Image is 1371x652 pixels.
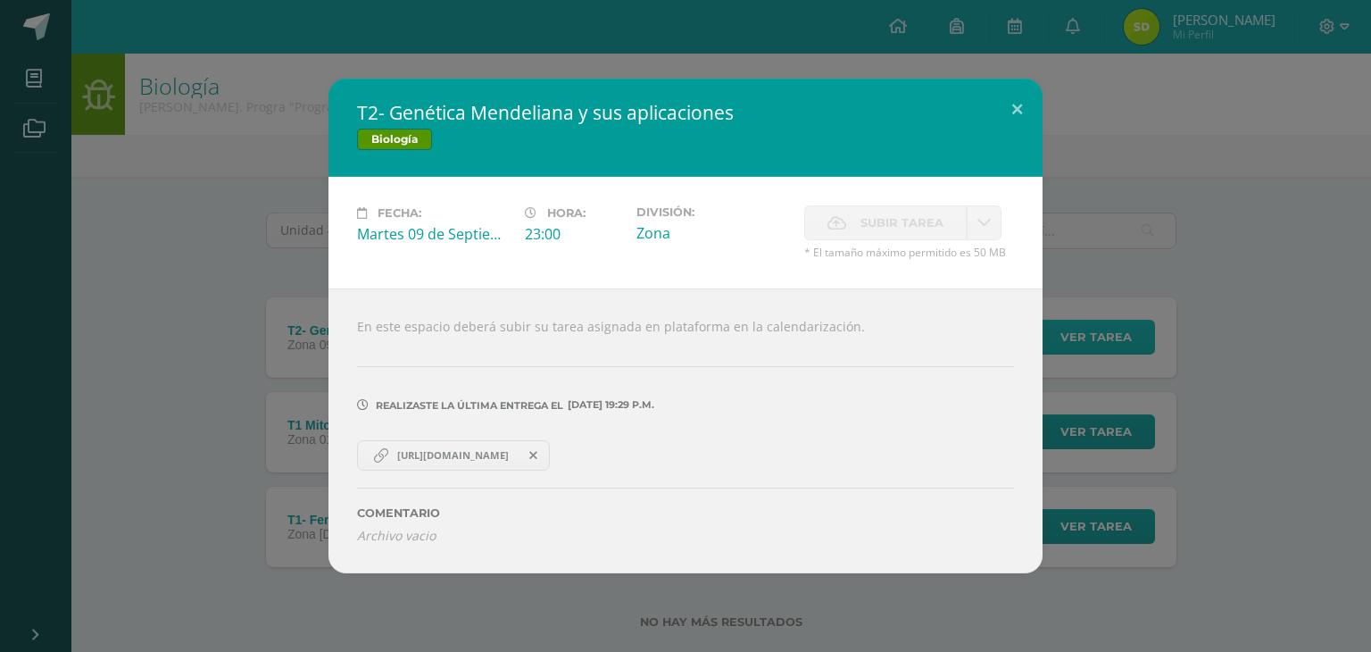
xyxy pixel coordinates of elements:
button: Close (Esc) [992,79,1043,139]
div: En este espacio deberá subir su tarea asignada en plataforma en la calendarización. [328,288,1043,573]
span: [URL][DOMAIN_NAME] [388,448,518,463]
span: Fecha: [378,206,421,220]
span: Biología [357,129,432,150]
span: * El tamaño máximo permitido es 50 MB [804,245,1014,260]
div: Zona [636,223,790,243]
span: Remover entrega [519,446,549,465]
span: Subir tarea [860,206,943,239]
div: Martes 09 de Septiembre [357,224,511,244]
label: División: [636,205,790,219]
span: Hora: [547,206,586,220]
i: Archivo vacio [357,527,436,544]
span: Realizaste la última entrega el [376,399,563,412]
a: La fecha de entrega ha expirado [967,205,1001,240]
span: [DATE] 19:29 p.m. [563,405,654,405]
label: Comentario [357,506,1014,520]
div: 23:00 [525,224,622,244]
h2: T2- Genética Mendeliana y sus aplicaciones [357,100,1014,125]
a: [URL][DOMAIN_NAME] [357,440,550,471]
label: La fecha de entrega ha expirado [804,205,967,240]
